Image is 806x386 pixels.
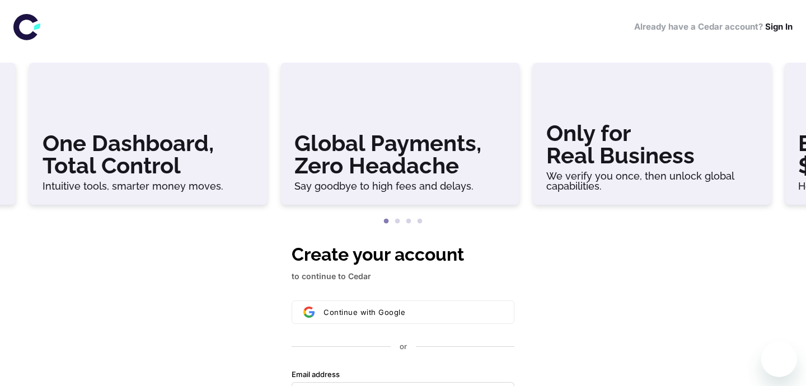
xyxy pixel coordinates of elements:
h6: We verify you once, then unlock global capabilities. [546,171,758,191]
h6: Already have a Cedar account? [634,21,793,34]
p: or [400,342,407,352]
a: Sign In [765,21,793,32]
h3: One Dashboard, Total Control [43,132,254,177]
h6: Intuitive tools, smarter money moves. [43,181,254,191]
button: 2 [392,216,403,227]
button: 3 [403,216,414,227]
button: 4 [414,216,425,227]
span: Continue with Google [324,308,405,317]
h3: Only for Real Business [546,122,758,167]
iframe: Button to launch messaging window [761,341,797,377]
h1: Create your account [292,241,514,268]
label: Email address [292,370,340,380]
p: to continue to Cedar [292,270,514,283]
img: Sign in with Google [303,307,315,318]
button: Sign in with GoogleContinue with Google [292,300,514,324]
h6: Say goodbye to high fees and delays. [294,181,506,191]
button: 1 [381,216,392,227]
h3: Global Payments, Zero Headache [294,132,506,177]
